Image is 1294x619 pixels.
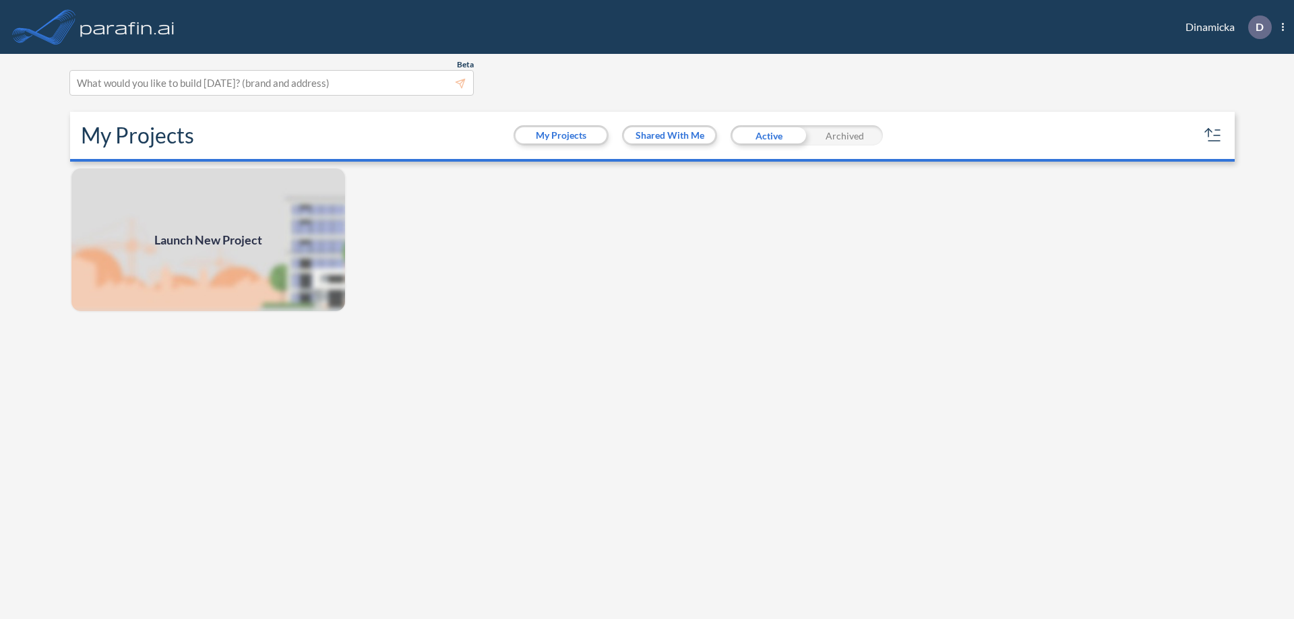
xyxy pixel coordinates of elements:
[154,231,262,249] span: Launch New Project
[1202,125,1224,146] button: sort
[516,127,607,143] button: My Projects
[70,167,346,313] img: add
[78,13,177,40] img: logo
[457,59,474,70] span: Beta
[81,123,194,148] h2: My Projects
[731,125,807,145] div: Active
[1165,15,1284,39] div: Dinamicka
[1256,21,1264,33] p: D
[70,167,346,313] a: Launch New Project
[807,125,883,145] div: Archived
[624,127,715,143] button: Shared With Me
